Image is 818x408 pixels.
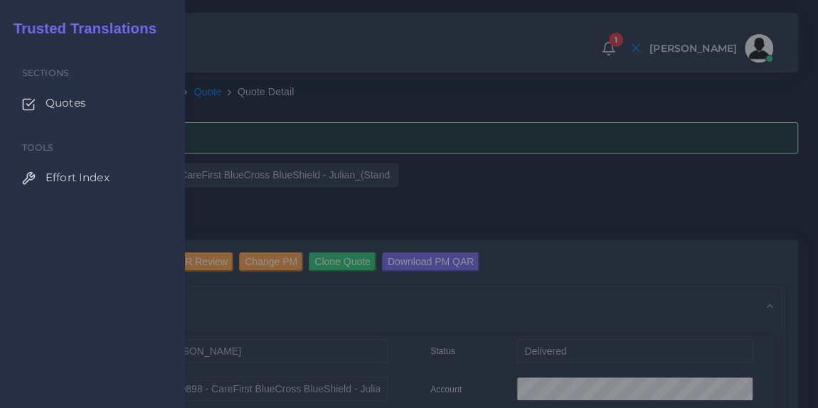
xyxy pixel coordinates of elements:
span: Tools [22,142,54,153]
a: Effort Index [11,163,174,193]
span: Effort Index [46,170,110,186]
span: Quotes [46,95,86,111]
span: Sections [22,68,69,78]
h2: Trusted Translations [4,20,156,37]
a: Trusted Translations [4,17,156,41]
a: Quotes [11,88,174,118]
